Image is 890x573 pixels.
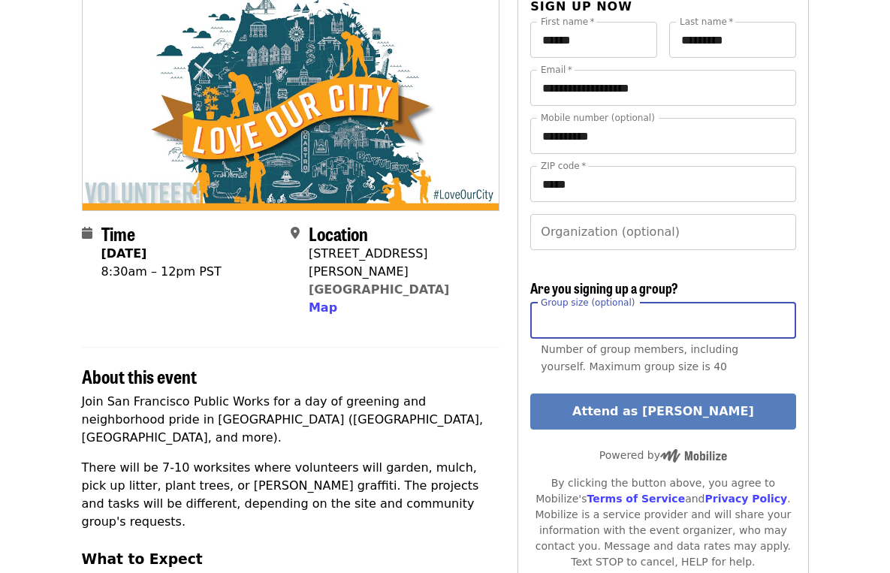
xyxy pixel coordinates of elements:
[530,214,795,250] input: Organization (optional)
[587,493,685,505] a: Terms of Service
[82,549,500,570] h3: What to Expect
[530,475,795,570] div: By clicking the button above, you agree to Mobilize's and . Mobilize is a service provider and wi...
[669,22,796,58] input: Last name
[530,278,678,297] span: Are you signing up a group?
[541,17,595,26] label: First name
[82,393,500,447] p: Join San Francisco Public Works for a day of greening and neighborhood pride in [GEOGRAPHIC_DATA]...
[599,449,727,461] span: Powered by
[530,22,657,58] input: First name
[309,300,337,315] span: Map
[541,343,738,372] span: Number of group members, including yourself. Maximum group size is 40
[530,118,795,154] input: Mobile number (optional)
[541,65,572,74] label: Email
[309,245,487,281] div: [STREET_ADDRESS][PERSON_NAME]
[680,17,733,26] label: Last name
[291,226,300,240] i: map-marker-alt icon
[101,263,222,281] div: 8:30am – 12pm PST
[704,493,787,505] a: Privacy Policy
[82,226,92,240] i: calendar icon
[530,70,795,106] input: Email
[309,220,368,246] span: Location
[101,220,135,246] span: Time
[660,449,727,463] img: Powered by Mobilize
[541,297,635,307] span: Group size (optional)
[530,166,795,202] input: ZIP code
[541,113,655,122] label: Mobile number (optional)
[309,299,337,317] button: Map
[82,363,197,389] span: About this event
[101,246,147,261] strong: [DATE]
[530,394,795,430] button: Attend as [PERSON_NAME]
[309,282,449,297] a: [GEOGRAPHIC_DATA]
[541,161,586,170] label: ZIP code
[82,459,500,531] p: There will be 7-10 worksites where volunteers will garden, mulch, pick up litter, plant trees, or...
[530,303,795,339] input: [object Object]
